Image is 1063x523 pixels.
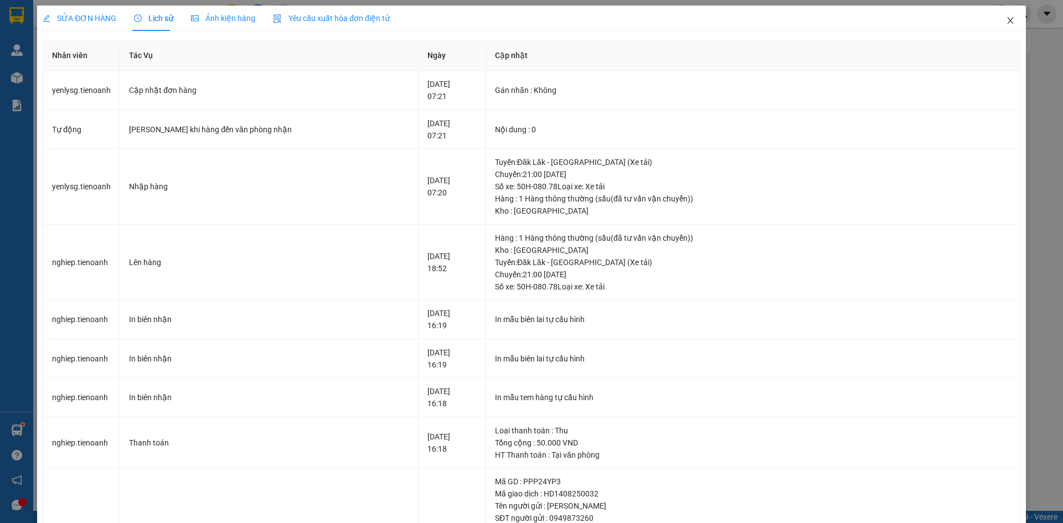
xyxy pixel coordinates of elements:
div: Thanh toán [129,437,409,449]
div: Hàng : 1 Hàng thông thường (sầu(đã tư vấn vận chuyển)) [495,193,1011,205]
td: nghiep.tienoanh [43,378,120,417]
td: nghiep.tienoanh [43,300,120,339]
div: [DATE] 07:21 [427,78,477,102]
div: Gán nhãn : Không [495,84,1011,96]
div: In mẫu tem hàng tự cấu hình [495,391,1011,403]
div: In biên nhận [129,391,409,403]
div: Cập nhật đơn hàng [129,84,409,96]
div: [DATE] 16:18 [427,385,477,410]
div: Mã giao dịch : HD1408250032 [495,488,1011,500]
span: picture [191,14,199,22]
div: In biên nhận [129,313,409,325]
div: [DATE] 16:19 [427,346,477,371]
div: In mẫu biên lai tự cấu hình [495,313,1011,325]
div: Tổng cộng : 50.000 VND [495,437,1011,449]
div: Tuyến : Đăk Lăk - [GEOGRAPHIC_DATA] (Xe tải) Chuyến: 21:00 [DATE] Số xe: 50H-080.78 Loại xe: Xe tải [495,256,1011,293]
div: Tên người gửi : [PERSON_NAME] [495,500,1011,512]
div: HT Thanh toán : Tại văn phòng [495,449,1011,461]
div: [DATE] 07:20 [427,174,477,199]
div: [PERSON_NAME] khi hàng đến văn phòng nhận [129,123,409,136]
span: Lịch sử [134,14,173,23]
span: edit [43,14,50,22]
div: Lên hàng [129,256,409,268]
div: Nội dung : 0 [495,123,1011,136]
td: Tự động [43,110,120,149]
div: [DATE] 16:19 [427,307,477,332]
div: Mã GD : PPP24YP3 [495,475,1011,488]
button: Close [995,6,1026,37]
div: [DATE] 18:52 [427,250,477,275]
td: nghiep.tienoanh [43,417,120,469]
td: yenlysg.tienoanh [43,149,120,225]
th: Cập nhật [486,40,1020,71]
div: Nhập hàng [129,180,409,193]
span: Yêu cầu xuất hóa đơn điện tử [273,14,390,23]
th: Ngày [419,40,486,71]
td: nghiep.tienoanh [43,339,120,379]
span: close [1006,16,1015,25]
th: Tác Vụ [120,40,419,71]
div: In biên nhận [129,353,409,365]
span: clock-circle [134,14,142,22]
div: Tuyến : Đăk Lăk - [GEOGRAPHIC_DATA] (Xe tải) Chuyến: 21:00 [DATE] Số xe: 50H-080.78 Loại xe: Xe tải [495,156,1011,193]
div: [DATE] 16:18 [427,431,477,455]
div: Loại thanh toán : Thu [495,424,1011,437]
img: icon [273,14,282,23]
div: Kho : [GEOGRAPHIC_DATA] [495,205,1011,217]
div: In mẫu biên lai tự cấu hình [495,353,1011,365]
td: yenlysg.tienoanh [43,71,120,110]
div: Kho : [GEOGRAPHIC_DATA] [495,244,1011,256]
td: nghiep.tienoanh [43,225,120,301]
span: SỬA ĐƠN HÀNG [43,14,116,23]
span: Ảnh kiện hàng [191,14,255,23]
div: [DATE] 07:21 [427,117,477,142]
th: Nhân viên [43,40,120,71]
div: Hàng : 1 Hàng thông thường (sầu(đã tư vấn vận chuyển)) [495,232,1011,244]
